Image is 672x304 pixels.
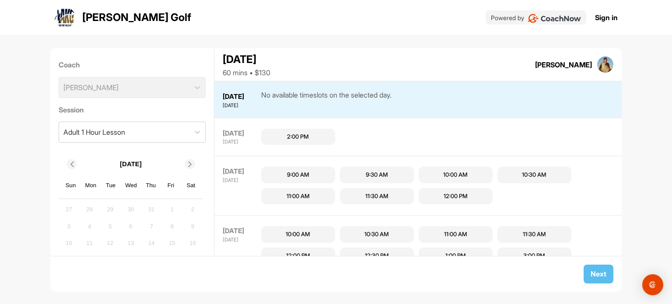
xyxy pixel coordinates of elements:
div: 3:00 PM [523,252,545,260]
div: [DATE] [223,52,270,67]
div: Not available Monday, August 11th, 2025 [83,237,96,250]
div: Mon [85,180,97,191]
div: Not available Saturday, August 9th, 2025 [186,220,199,233]
div: Not available Sunday, July 27th, 2025 [62,203,75,216]
div: Not available Tuesday, August 5th, 2025 [104,220,117,233]
div: 12:30 PM [365,252,389,260]
div: [DATE] [223,102,259,109]
div: Not available Tuesday, August 19th, 2025 [104,254,117,267]
div: [DATE] [223,138,259,146]
button: Next [584,265,613,283]
div: No available timeslots on the selected day. [261,90,392,109]
div: Not available Saturday, August 16th, 2025 [186,237,199,250]
div: Not available Thursday, July 31st, 2025 [145,203,158,216]
div: 10:00 AM [443,171,468,179]
img: logo [54,7,75,28]
div: Not available Monday, August 4th, 2025 [83,220,96,233]
div: 12:00 PM [286,252,310,260]
div: Not available Thursday, August 14th, 2025 [145,237,158,250]
div: Sun [65,180,77,191]
div: Not available Sunday, August 3rd, 2025 [62,220,75,233]
div: 10:30 AM [364,230,389,239]
div: 11:00 AM [287,192,310,201]
div: Thu [145,180,157,191]
div: Not available Wednesday, August 20th, 2025 [124,254,137,267]
div: 10:00 AM [286,230,310,239]
div: Sat [185,180,197,191]
div: 1:00 PM [445,252,466,260]
div: [DATE] [223,177,259,184]
div: Not available Wednesday, July 30th, 2025 [124,203,137,216]
div: Not available Sunday, August 10th, 2025 [62,237,75,250]
div: 60 mins • $130 [223,67,270,78]
div: Not available Friday, August 8th, 2025 [165,220,178,233]
div: Not available Wednesday, August 13th, 2025 [124,237,137,250]
div: 9:30 AM [366,171,388,179]
div: Not available Tuesday, July 29th, 2025 [104,203,117,216]
img: square_d878ab059a2e71ed704595ecd2975d9d.jpg [597,56,614,73]
div: Not available Thursday, August 7th, 2025 [145,220,158,233]
div: 11:00 AM [444,230,467,239]
div: 11:30 AM [523,230,546,239]
div: Not available Friday, August 15th, 2025 [165,237,178,250]
div: Not available Wednesday, August 6th, 2025 [124,220,137,233]
div: 2:00 PM [287,133,309,141]
div: [DATE] [223,167,259,177]
label: Coach [59,59,206,70]
div: 12:00 PM [444,192,468,201]
div: Not available Thursday, August 21st, 2025 [145,254,158,267]
div: Not available Tuesday, August 12th, 2025 [104,237,117,250]
div: Open Intercom Messenger [642,274,663,295]
div: Not available Monday, August 18th, 2025 [83,254,96,267]
div: Wed [125,180,136,191]
div: [PERSON_NAME] [535,59,592,70]
div: 11:30 AM [365,192,388,201]
div: Not available Friday, August 22nd, 2025 [165,254,178,267]
div: 9:00 AM [287,171,309,179]
img: CoachNow [528,14,581,23]
div: Not available Monday, July 28th, 2025 [83,203,96,216]
label: Session [59,105,206,115]
div: Adult 1 Hour Lesson [63,127,125,137]
div: Tue [105,180,116,191]
div: [DATE] [223,236,259,244]
div: Not available Sunday, August 17th, 2025 [62,254,75,267]
div: 10:30 AM [522,171,546,179]
div: [DATE] [223,226,259,236]
div: Not available Friday, August 1st, 2025 [165,203,178,216]
div: Not available Saturday, August 2nd, 2025 [186,203,199,216]
p: Powered by [491,13,524,22]
div: [DATE] [223,92,259,102]
div: Fri [165,180,177,191]
div: [DATE] [223,129,259,139]
div: month 2025-08 [61,202,200,302]
a: Sign in [595,12,618,23]
p: [PERSON_NAME] Golf [82,10,191,25]
p: [DATE] [120,159,142,169]
div: Not available Saturday, August 23rd, 2025 [186,254,199,267]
